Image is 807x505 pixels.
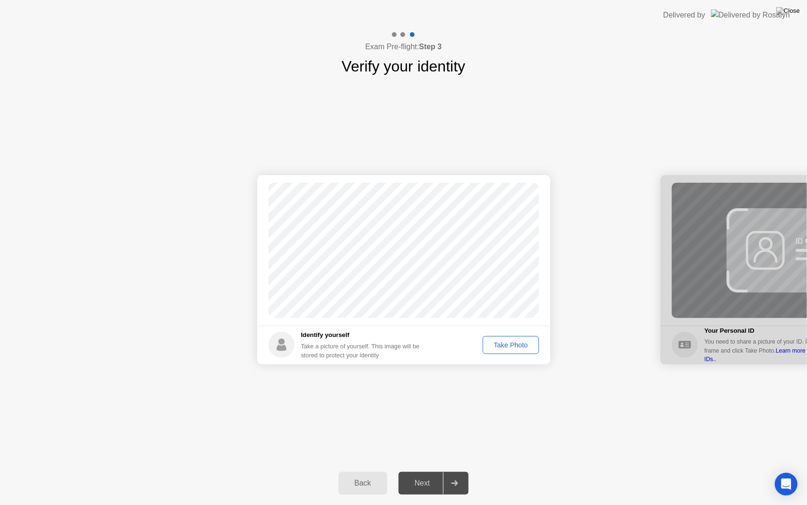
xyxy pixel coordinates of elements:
button: Next [399,472,469,495]
h1: Verify your identity [342,55,465,78]
div: Take a picture of yourself. This image will be stored to protect your identity [301,342,427,360]
button: Back [338,472,387,495]
img: Delivered by Rosalyn [711,9,790,20]
div: Open Intercom Messenger [775,473,798,496]
button: Take Photo [483,336,538,354]
div: Delivered by [663,9,705,21]
div: Take Photo [486,341,535,349]
img: Close [776,7,800,15]
div: Next [401,479,443,487]
b: Step 3 [419,43,442,51]
h4: Exam Pre-flight: [365,41,442,53]
div: Back [341,479,384,487]
h5: Identify yourself [301,330,427,340]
